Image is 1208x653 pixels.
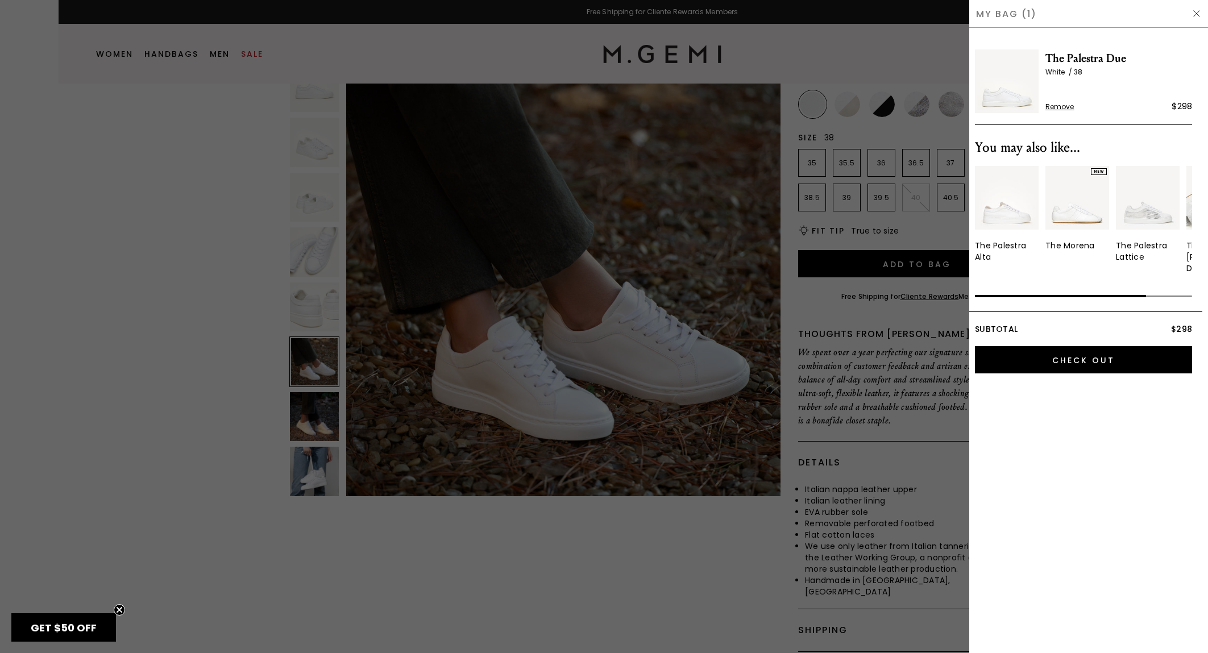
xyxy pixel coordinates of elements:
img: 7385129910331_01_Main_New_TheMorena_White_Leather_290x387_crop_center.jpg [1045,166,1109,230]
a: NEWThe Morena [1045,166,1109,251]
div: $298 [1172,99,1192,113]
span: GET $50 OFF [31,621,97,635]
div: The Palestra Lattice [1116,240,1180,263]
span: Subtotal [975,323,1018,335]
input: Check Out [975,346,1192,373]
img: Hide Drawer [1192,9,1201,18]
span: $298 [1171,323,1192,335]
div: The Morena [1045,240,1095,251]
button: Close teaser [114,604,125,615]
img: 7246746091579_01_Main_New_ThePalestraAlta_WhiteAndSandstone_Leather_290x387_crop_center.jpg [975,166,1039,230]
span: White [1045,67,1074,77]
a: The Palestra Lattice [1116,166,1180,263]
span: 38 [1074,67,1082,77]
img: 7336352350267_01_Main_New_ThePalestraLattice_White_Leather_290x387_crop_center.jpg [1116,166,1180,230]
span: The Palestra Due [1045,49,1192,68]
div: 1 / 4 [975,166,1039,274]
span: Remove [1045,102,1074,111]
div: NEW [1091,168,1107,175]
div: GET $50 OFFClose teaser [11,613,116,642]
div: The Palestra Alta [975,240,1039,263]
img: The Palestra Due [975,49,1039,113]
div: You may also like... [975,139,1192,157]
a: The Palestra Alta [975,166,1039,263]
